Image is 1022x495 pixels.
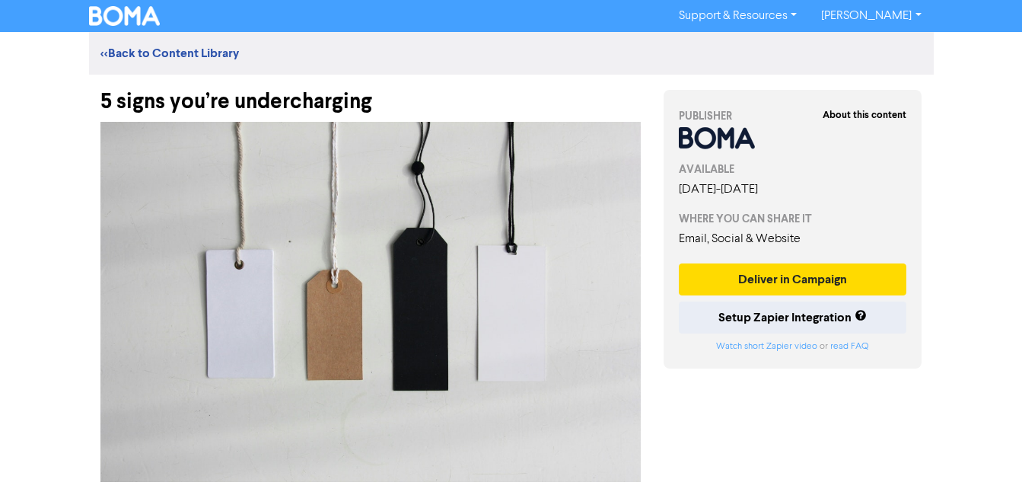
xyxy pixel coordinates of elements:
[809,4,933,28] a: [PERSON_NAME]
[679,211,907,227] div: WHERE YOU CAN SHARE IT
[89,6,161,26] img: BOMA Logo
[679,340,907,353] div: or
[716,342,817,351] a: Watch short Zapier video
[679,230,907,248] div: Email, Social & Website
[100,46,239,61] a: <<Back to Content Library
[667,4,809,28] a: Support & Resources
[679,302,907,334] button: Setup Zapier Integration
[679,180,907,199] div: [DATE] - [DATE]
[679,161,907,177] div: AVAILABLE
[679,263,907,295] button: Deliver in Campaign
[823,109,906,121] strong: About this content
[679,108,907,124] div: PUBLISHER
[831,331,1022,495] iframe: Chat Widget
[100,75,641,114] div: 5 signs you’re undercharging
